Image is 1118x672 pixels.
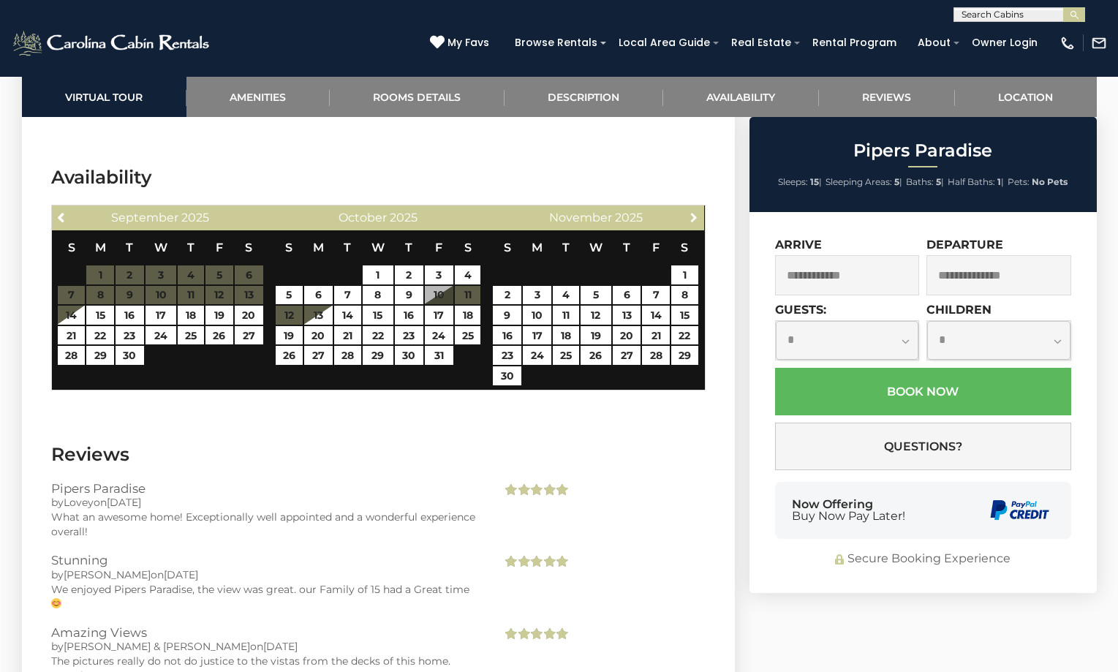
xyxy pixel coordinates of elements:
a: 19 [205,306,233,325]
a: 23 [116,326,144,345]
span: Tuesday [562,241,570,254]
a: Local Area Guide [611,31,717,54]
strong: 5 [894,176,899,187]
a: 2 [493,286,521,305]
strong: No Pets [1032,176,1068,187]
a: 21 [58,326,85,345]
a: 27 [235,326,263,345]
a: 14 [642,306,669,325]
span: 2025 [181,211,209,224]
a: Browse Rentals [507,31,605,54]
span: 2025 [615,211,643,224]
a: 15 [363,306,393,325]
a: 3 [523,286,551,305]
a: 23 [395,326,423,345]
a: 7 [642,286,669,305]
span: Monday [313,241,324,254]
li: | [826,173,902,192]
a: Reviews [819,77,955,117]
a: 31 [425,346,453,365]
a: Rooms Details [330,77,505,117]
a: 29 [671,346,698,365]
label: Departure [926,238,1003,252]
span: Thursday [623,241,630,254]
span: [DATE] [164,568,198,581]
a: Rental Program [805,31,904,54]
span: Friday [652,241,660,254]
span: Tuesday [344,241,351,254]
h3: Availability [51,165,706,190]
span: Saturday [464,241,472,254]
a: Next [684,208,703,226]
a: 9 [493,306,521,325]
a: 18 [553,326,579,345]
span: Buy Now Pay Later! [792,510,905,522]
a: 16 [395,306,423,325]
a: 21 [334,326,361,345]
a: 3 [425,265,453,284]
a: 30 [395,346,423,365]
a: 26 [205,326,233,345]
a: 24 [425,326,453,345]
a: 20 [613,326,641,345]
a: 4 [553,286,579,305]
a: Location [955,77,1097,117]
span: Sunday [285,241,292,254]
div: What an awesome home! Exceptionally well appointed and a wonderful experience overall! [51,510,480,539]
label: Children [926,303,992,317]
strong: 5 [936,176,941,187]
a: Previous [53,208,72,226]
a: Availability [663,77,819,117]
h3: Reviews [51,442,706,467]
span: Thursday [187,241,194,254]
a: 7 [334,286,361,305]
a: 25 [553,346,579,365]
span: Half Baths: [948,176,995,187]
li: | [948,173,1004,192]
a: 15 [86,306,113,325]
img: 😊 [51,598,61,608]
a: 14 [334,306,361,325]
a: 17 [425,306,453,325]
a: 27 [304,346,333,365]
img: mail-regular-white.png [1091,35,1107,51]
span: Wednesday [371,241,385,254]
h3: Pipers Paradise [51,482,480,495]
span: Sunday [68,241,75,254]
a: Description [505,77,663,117]
a: 13 [613,306,641,325]
div: Now Offering [792,499,905,522]
div: We enjoyed Pipers Paradise, the view was great. our Family of 15 had a Great time [51,582,480,611]
a: 20 [304,326,333,345]
span: Wednesday [154,241,167,254]
a: 17 [523,326,551,345]
a: 29 [363,346,393,365]
a: 24 [146,326,176,345]
a: 2 [395,265,423,284]
span: Friday [216,241,223,254]
a: 13 [304,306,333,325]
span: Previous [56,211,68,223]
span: [PERSON_NAME] [64,568,151,581]
a: My Favs [430,35,493,51]
button: Book Now [775,368,1071,415]
div: Secure Booking Experience [775,551,1071,567]
span: Tuesday [126,241,133,254]
a: 19 [276,326,303,345]
span: Thursday [405,241,412,254]
div: by on [51,567,480,582]
a: 16 [493,326,521,345]
a: 6 [613,286,641,305]
label: Arrive [775,238,822,252]
span: Next [688,211,700,223]
a: 11 [553,306,579,325]
li: | [906,173,944,192]
li: | [778,173,822,192]
a: 18 [455,306,481,325]
a: 22 [671,326,698,345]
span: Monday [95,241,106,254]
h3: Stunning [51,554,480,567]
h2: Pipers Paradise [753,141,1093,160]
a: 16 [116,306,144,325]
a: 6 [304,286,333,305]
